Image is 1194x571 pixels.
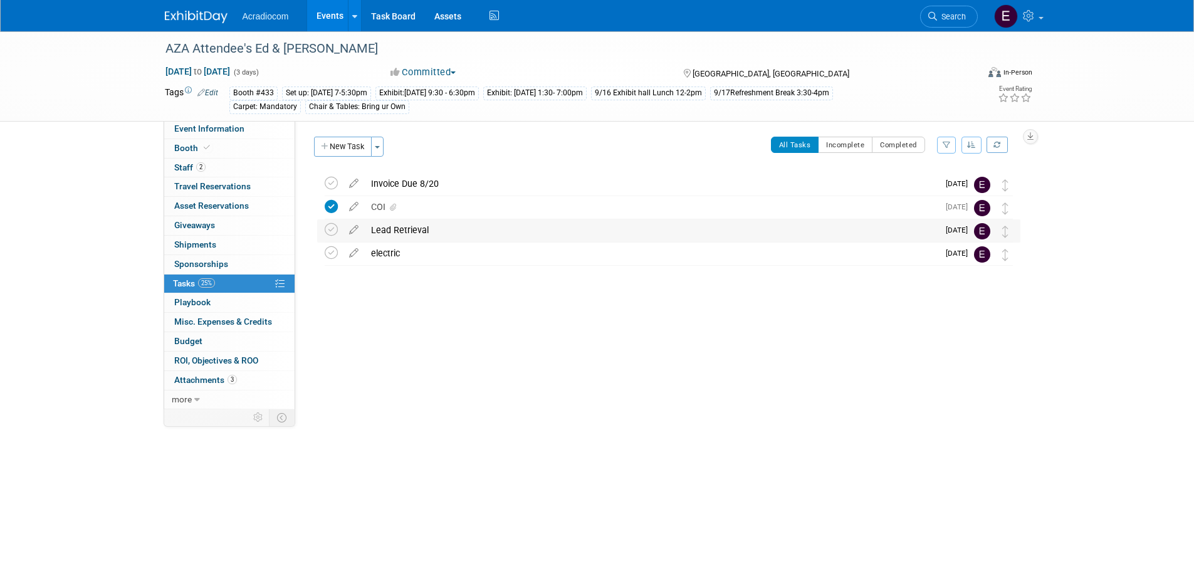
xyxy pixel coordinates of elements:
span: Budget [174,336,202,346]
span: Event Information [174,123,244,134]
a: Refresh [987,137,1008,153]
span: ROI, Objectives & ROO [174,355,258,365]
button: Incomplete [818,137,872,153]
a: Search [920,6,978,28]
td: Personalize Event Tab Strip [248,409,270,426]
i: Booth reservation complete [204,144,210,151]
div: electric [365,243,938,264]
a: Event Information [164,120,295,139]
div: AZA Attendee's Ed & [PERSON_NAME] [161,38,959,60]
span: [DATE] [946,226,974,234]
a: Giveaways [164,216,295,235]
a: Sponsorships [164,255,295,274]
a: Asset Reservations [164,197,295,216]
td: Toggle Event Tabs [269,409,295,426]
span: Booth [174,143,212,153]
span: [DATE] [946,202,974,211]
div: Invoice Due 8/20 [365,173,938,194]
div: Exhibit:[DATE] 9:30 - 6:30pm [375,86,479,100]
span: more [172,394,192,404]
button: All Tasks [771,137,819,153]
img: Elizabeth Martinez [974,177,990,193]
div: 9/16 Exhibit hall Lunch 12-2pm [591,86,706,100]
div: Lead Retrieval [365,219,938,241]
span: Misc. Expenses & Credits [174,317,272,327]
span: [DATE] [946,179,974,188]
img: Elizabeth Martinez [974,200,990,216]
img: Elizabeth Martinez [994,4,1018,28]
a: Misc. Expenses & Credits [164,313,295,332]
span: Giveaways [174,220,215,230]
span: Shipments [174,239,216,249]
span: Travel Reservations [174,181,251,191]
div: Event Format [904,65,1033,84]
span: 3 [228,375,237,384]
span: 25% [198,278,215,288]
div: Chair & Tables: Bring ur Own [305,100,409,113]
img: Elizabeth Martinez [974,223,990,239]
a: more [164,390,295,409]
a: edit [343,248,365,259]
span: Playbook [174,297,211,307]
a: edit [343,178,365,189]
div: Carpet: Mandatory [229,100,301,113]
div: 9/17Refreshment Break 3:30-4pm [710,86,833,100]
span: [DATE] [DATE] [165,66,231,77]
span: [GEOGRAPHIC_DATA], [GEOGRAPHIC_DATA] [693,69,849,78]
span: Staff [174,162,206,172]
div: In-Person [1003,68,1032,77]
div: COI [365,196,938,217]
i: Move task [1002,226,1008,238]
span: [DATE] [946,249,974,258]
div: Booth #433 [229,86,278,100]
div: Event Rating [998,86,1032,92]
button: Committed [386,66,461,79]
span: Sponsorships [174,259,228,269]
span: to [192,66,204,76]
img: Elizabeth Martinez [974,246,990,263]
img: ExhibitDay [165,11,228,23]
button: New Task [314,137,372,157]
i: Move task [1002,179,1008,191]
a: ROI, Objectives & ROO [164,352,295,370]
span: Asset Reservations [174,201,249,211]
a: Attachments3 [164,371,295,390]
div: Exhibit: [DATE] 1:30- 7:00pm [483,86,587,100]
a: Travel Reservations [164,177,295,196]
a: Staff2 [164,159,295,177]
a: edit [343,201,365,212]
td: Tags [165,86,218,114]
button: Completed [872,137,925,153]
span: (3 days) [233,68,259,76]
a: Playbook [164,293,295,312]
div: Set up: [DATE] 7-5:30pm [282,86,371,100]
span: Search [937,12,966,21]
a: Shipments [164,236,295,254]
a: edit [343,224,365,236]
a: Edit [197,88,218,97]
a: Tasks25% [164,275,295,293]
span: Attachments [174,375,237,385]
span: Tasks [173,278,215,288]
span: Acradiocom [243,11,289,21]
i: Move task [1002,249,1008,261]
i: Move task [1002,202,1008,214]
img: Format-Inperson.png [988,67,1001,77]
a: Booth [164,139,295,158]
a: Budget [164,332,295,351]
span: 2 [196,162,206,172]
